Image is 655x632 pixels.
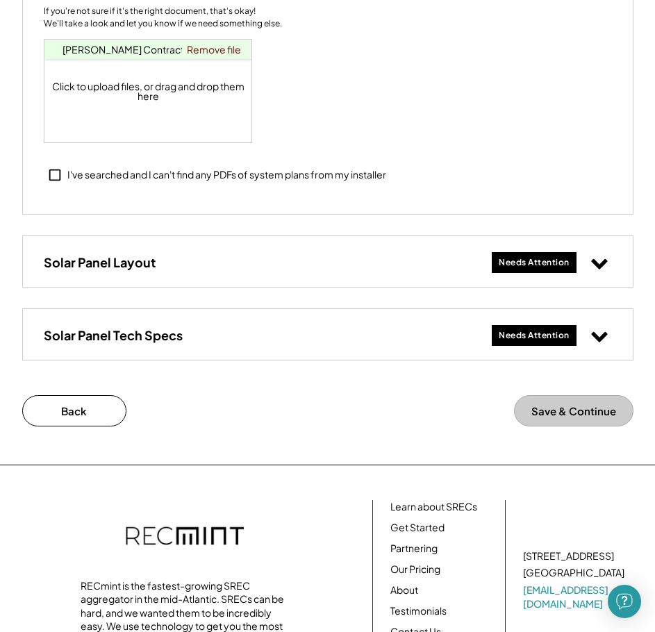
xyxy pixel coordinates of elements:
button: Back [22,395,126,426]
div: [STREET_ADDRESS] [523,549,614,563]
div: [GEOGRAPHIC_DATA] [523,566,624,580]
a: Learn about SRECs [390,500,477,514]
a: Our Pricing [390,563,440,576]
div: Open Intercom Messenger [608,585,641,618]
button: Save & Continue [514,395,633,426]
h3: Solar Panel Layout [44,254,156,270]
a: Get Started [390,521,445,535]
div: I've searched and I can't find any PDFs of system plans from my installer [67,168,386,182]
div: Needs Attention [499,257,570,269]
a: [PERSON_NAME] Contract [DATE].pdf [63,43,234,56]
div: If you're not sure if it's the right document, that's okay! We'll take a look and let you know if... [44,5,282,30]
a: Remove file [182,40,246,59]
img: recmint-logotype%403x.png [126,513,244,561]
a: Partnering [390,542,438,556]
div: Click to upload files, or drag and drop them here [44,40,253,142]
a: Testimonials [390,604,447,618]
h3: Solar Panel Tech Specs [44,327,183,343]
a: About [390,583,418,597]
div: Needs Attention [499,330,570,342]
a: [EMAIL_ADDRESS][DOMAIN_NAME] [523,583,627,610]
